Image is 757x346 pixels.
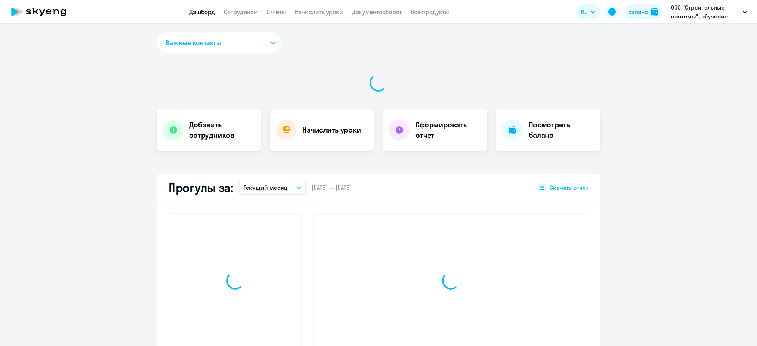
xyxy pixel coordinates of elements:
a: Все продукты [411,8,449,16]
p: ООО "Строительные системы", обучение [671,3,740,21]
h4: Сформировать отчет [415,120,481,140]
div: Баланс [628,7,648,16]
button: Балансbalance [624,4,663,19]
a: Начислить уроки [295,8,343,16]
p: Текущий месяц [244,183,288,192]
button: RU [576,4,600,19]
h4: Добавить сотрудников [189,120,255,140]
a: Документооборот [352,8,402,16]
button: Важные контакты [157,32,281,53]
button: Текущий месяц [239,181,306,195]
h4: Начислить уроки [302,125,361,135]
img: balance [651,8,658,16]
h2: Прогулы за: [169,180,233,195]
a: Отчеты [267,8,286,16]
a: Дашборд [189,8,215,16]
a: Сотрудники [224,8,258,16]
span: Скачать отчет [550,184,588,192]
span: [DATE] — [DATE] [312,184,351,192]
h4: Посмотреть баланс [529,120,594,140]
span: Важные контакты [166,38,221,48]
button: ООО "Строительные системы", обучение [667,3,751,21]
span: RU [581,7,588,16]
